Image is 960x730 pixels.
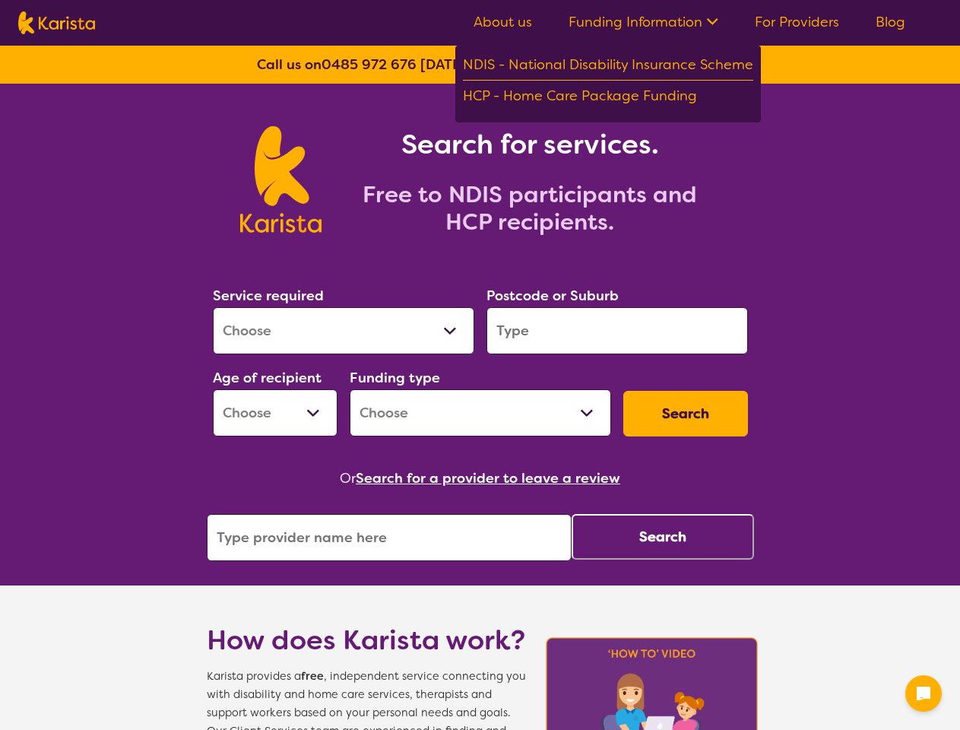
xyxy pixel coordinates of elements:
img: Karista logo [18,11,95,34]
input: Type [486,307,748,354]
div: NDIS - National Disability Insurance Scheme [463,53,753,81]
label: Funding type [350,369,440,387]
b: Call us on [DATE] to [DATE] 8:30am to 6:30pm AEST [257,56,703,74]
button: Search for a provider to leave a review [356,467,620,490]
a: Blog [876,13,905,31]
a: 0485 972 676 [322,56,417,74]
button: Search [623,391,748,436]
label: Age of recipient [213,369,322,387]
a: For Providers [755,13,839,31]
input: Type provider name here [207,514,572,561]
b: free [301,669,324,684]
div: HCP - Home Care Package Funding [463,84,753,111]
img: Karista logo [240,126,322,233]
button: Search [572,514,754,560]
h1: Search for services. [340,126,720,163]
span: Or [340,467,356,490]
h2: Free to NDIS participants and HCP recipients. [340,181,720,236]
label: Service required [213,287,324,305]
a: About us [474,13,532,31]
h1: How does Karista work? [207,622,526,659]
a: Funding Information [569,13,718,31]
label: Postcode or Suburb [486,287,619,305]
